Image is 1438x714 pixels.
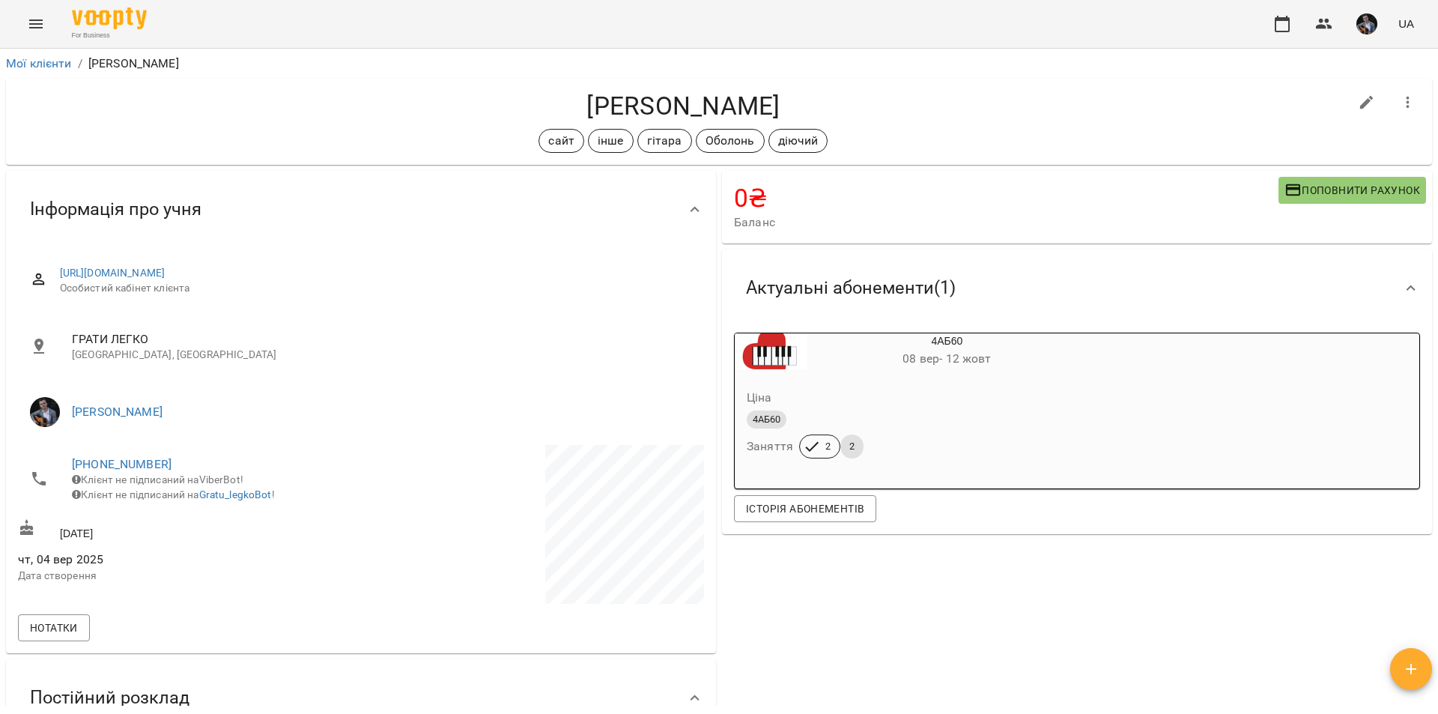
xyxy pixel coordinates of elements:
[734,183,1278,214] h4: 0 ₴
[548,132,574,150] p: сайт
[30,619,78,637] span: Нотатки
[72,348,692,363] p: [GEOGRAPHIC_DATA], [GEOGRAPHIC_DATA]
[588,129,634,153] div: інше
[18,551,358,569] span: чт, 04 вер 2025
[1356,13,1377,34] img: d409717b2cc07cfe90b90e756120502c.jpg
[1392,10,1420,37] button: UA
[72,457,172,471] a: [PHONE_NUMBER]
[539,129,584,153] div: сайт
[598,132,624,150] p: інше
[6,171,716,248] div: Інформація про учня
[18,91,1349,121] h4: [PERSON_NAME]
[72,7,147,29] img: Voopty Logo
[746,500,864,518] span: Історія абонементів
[807,333,1087,369] div: 4АБ60
[768,129,828,153] div: діючий
[734,495,876,522] button: Історія абонементів
[72,488,275,500] span: Клієнт не підписаний на !
[72,474,243,485] span: Клієнт не підписаний на ViberBot!
[15,516,361,544] div: [DATE]
[840,440,864,453] span: 2
[78,55,82,73] li: /
[18,6,54,42] button: Menu
[72,330,692,348] span: ГРАТИ ЛЕГКО
[734,214,1278,232] span: Баланс
[746,276,956,300] span: Актуальні абонементи ( 1 )
[696,129,765,153] div: Оболонь
[778,132,819,150] p: діючий
[816,440,840,453] span: 2
[747,413,786,426] span: 4АБ60
[747,387,772,408] h6: Ціна
[637,129,692,153] div: гітара
[902,351,991,366] span: 08 вер - 12 жовт
[722,249,1432,327] div: Актуальні абонементи(1)
[18,569,358,584] p: Дата створення
[72,31,147,40] span: For Business
[6,56,72,70] a: Мої клієнти
[60,267,166,279] a: [URL][DOMAIN_NAME]
[1398,16,1414,31] span: UA
[60,281,692,296] span: Особистий кабінет клієнта
[30,686,189,710] span: Постійний розклад
[72,405,163,419] a: [PERSON_NAME]
[199,488,272,500] a: Gratu_legkoBot
[1278,177,1426,204] button: Поповнити рахунок
[30,397,60,427] img: Олексій КОЧЕТОВ
[6,55,1432,73] nav: breadcrumb
[735,333,1087,476] button: 4АБ6008 вер- 12 жовтЦіна4АБ60Заняття22
[18,614,90,641] button: Нотатки
[30,198,201,221] span: Інформація про учня
[647,132,682,150] p: гітара
[735,333,807,369] div: 4АБ60
[1284,181,1420,199] span: Поповнити рахунок
[88,55,179,73] p: [PERSON_NAME]
[747,436,793,457] h6: Заняття
[706,132,755,150] p: Оболонь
